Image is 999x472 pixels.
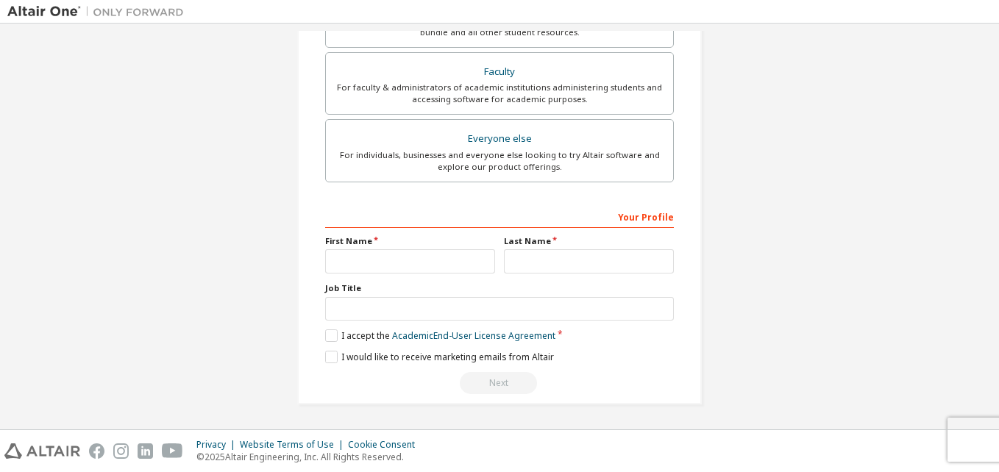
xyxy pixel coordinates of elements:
div: Privacy [196,439,240,451]
label: Job Title [325,282,674,294]
div: Website Terms of Use [240,439,348,451]
div: Your Profile [325,204,674,228]
label: First Name [325,235,495,247]
div: Faculty [335,62,664,82]
img: linkedin.svg [138,443,153,459]
div: Everyone else [335,129,664,149]
img: Altair One [7,4,191,19]
p: © 2025 Altair Engineering, Inc. All Rights Reserved. [196,451,424,463]
label: Last Name [504,235,674,247]
img: youtube.svg [162,443,183,459]
div: Read and acccept EULA to continue [325,372,674,394]
a: Academic End-User License Agreement [392,329,555,342]
label: I would like to receive marketing emails from Altair [325,351,554,363]
div: For faculty & administrators of academic institutions administering students and accessing softwa... [335,82,664,105]
label: I accept the [325,329,555,342]
div: Cookie Consent [348,439,424,451]
img: facebook.svg [89,443,104,459]
img: altair_logo.svg [4,443,80,459]
div: For individuals, businesses and everyone else looking to try Altair software and explore our prod... [335,149,664,173]
img: instagram.svg [113,443,129,459]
